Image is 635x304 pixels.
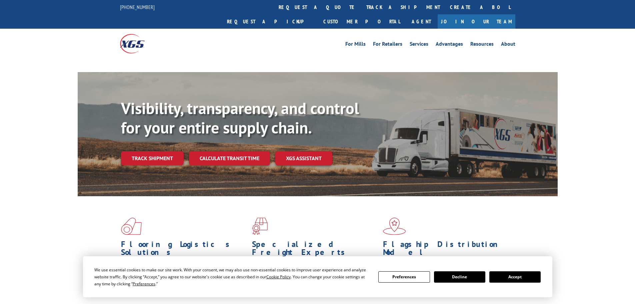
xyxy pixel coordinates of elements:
[436,41,463,49] a: Advantages
[501,41,515,49] a: About
[345,41,366,49] a: For Mills
[438,14,515,29] a: Join Our Team
[373,41,402,49] a: For Retailers
[121,218,142,235] img: xgs-icon-total-supply-chain-intelligence-red
[133,281,155,287] span: Preferences
[252,240,378,260] h1: Specialized Freight Experts
[94,266,370,287] div: We use essential cookies to make our site work. With your consent, we may also use non-essential ...
[378,271,430,283] button: Preferences
[318,14,405,29] a: Customer Portal
[120,4,155,10] a: [PHONE_NUMBER]
[189,151,270,166] a: Calculate transit time
[121,240,247,260] h1: Flooring Logistics Solutions
[266,274,291,280] span: Cookie Policy
[489,271,541,283] button: Accept
[410,41,428,49] a: Services
[383,218,406,235] img: xgs-icon-flagship-distribution-model-red
[222,14,318,29] a: Request a pickup
[121,98,359,138] b: Visibility, transparency, and control for your entire supply chain.
[252,218,268,235] img: xgs-icon-focused-on-flooring-red
[83,256,552,297] div: Cookie Consent Prompt
[405,14,438,29] a: Agent
[434,271,485,283] button: Decline
[383,240,509,260] h1: Flagship Distribution Model
[121,151,184,165] a: Track shipment
[275,151,332,166] a: XGS ASSISTANT
[470,41,494,49] a: Resources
